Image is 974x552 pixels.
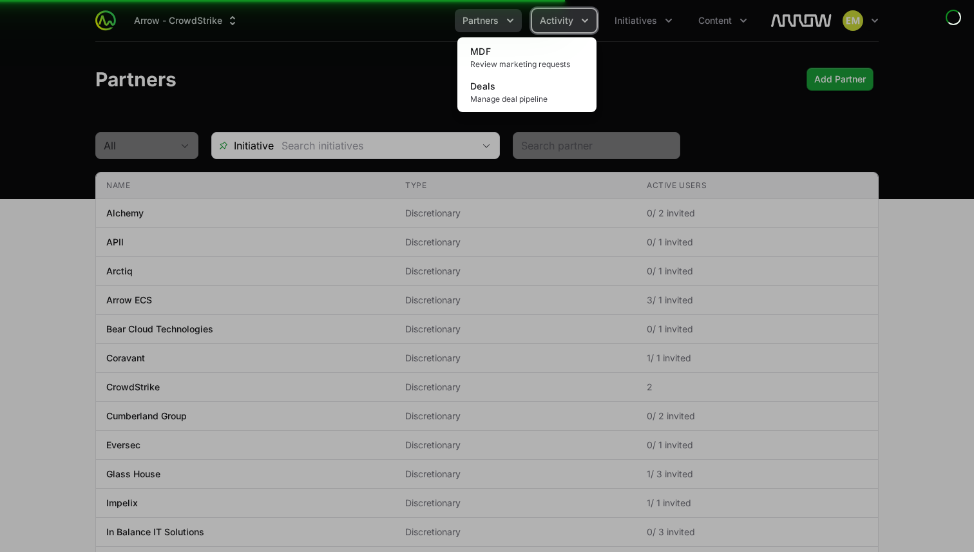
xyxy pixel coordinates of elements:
div: Activity menu [532,9,597,32]
div: Main navigation [116,9,755,32]
a: MDFReview marketing requests [460,40,594,75]
span: Review marketing requests [470,59,584,70]
a: DealsManage deal pipeline [460,75,594,109]
span: Manage deal pipeline [470,94,584,104]
span: MDF [470,46,491,57]
span: Deals [470,81,496,91]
